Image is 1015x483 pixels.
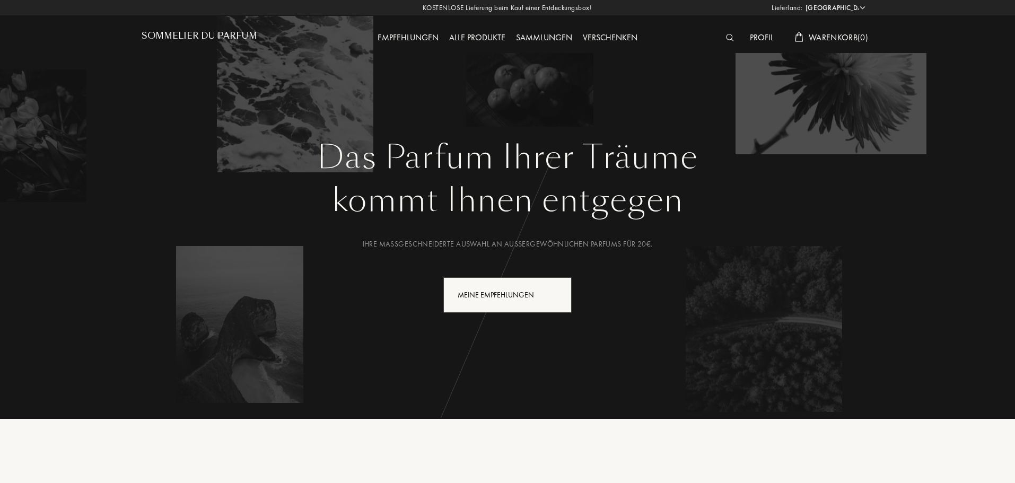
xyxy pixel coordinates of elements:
div: Empfehlungen [372,31,444,45]
div: Profil [745,31,779,45]
div: Verschenken [577,31,643,45]
div: animation [546,284,567,305]
div: Ihre maßgeschneiderte Auswahl an außergewöhnlichen Parfums für 20€. [150,239,865,250]
a: Verschenken [577,32,643,43]
h1: Das Parfum Ihrer Träume [150,138,865,177]
span: Warenkorb ( 0 ) [809,32,868,43]
a: Alle Produkte [444,32,511,43]
a: Profil [745,32,779,43]
span: Lieferland: [772,3,803,13]
img: cart_white.svg [795,32,803,42]
img: search_icn_white.svg [726,34,734,41]
a: Sommelier du Parfum [142,31,257,45]
a: Empfehlungen [372,32,444,43]
a: Meine Empfehlungenanimation [435,277,580,313]
h1: Sommelier du Parfum [142,31,257,41]
div: Meine Empfehlungen [443,277,572,313]
a: Sammlungen [511,32,577,43]
div: kommt Ihnen entgegen [150,177,865,224]
div: Sammlungen [511,31,577,45]
div: Alle Produkte [444,31,511,45]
